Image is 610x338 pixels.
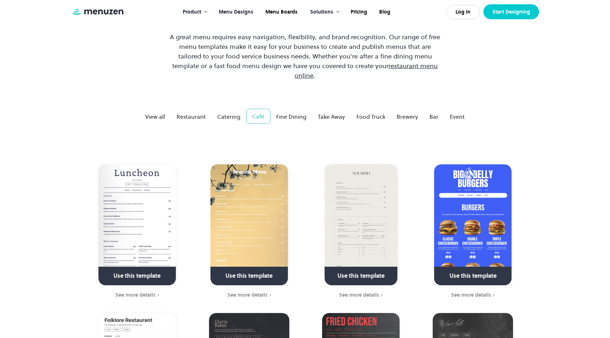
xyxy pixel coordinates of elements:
[259,1,303,23] a: Menu Boards
[451,292,491,298] div: See more details
[198,291,301,299] a: See more details
[450,112,465,121] div: Event
[421,291,524,299] a: See more details
[168,32,442,80] p: A great menu requires easy navigation, flexibility, and brand recognition. Our range of free menu...
[434,164,512,285] a: Use this template
[446,5,480,19] a: Log In
[276,112,306,121] div: Fine Dining
[356,112,385,121] div: Food Truck
[372,1,396,23] a: Blog
[177,112,206,121] div: Restaurant
[429,112,438,121] div: Bar
[183,8,201,16] div: Product
[217,112,240,121] div: Catering
[310,8,333,16] div: Solutions
[176,1,212,23] div: Product
[325,164,397,285] a: Use this template
[483,4,539,19] a: Start Designing
[145,112,165,121] div: View all
[310,291,413,299] a: See more details
[98,164,176,285] a: Use this template
[303,1,344,23] div: Solutions
[210,164,288,285] a: Use this template
[212,1,259,23] a: Menu Designs
[397,112,418,121] div: Brewery
[252,112,264,121] div: Cafe
[339,292,379,298] div: See more details
[344,1,372,23] a: Pricing
[86,291,189,299] a: See more details
[227,292,268,298] div: See more details
[115,292,156,298] div: See more details
[318,112,345,121] div: Take Away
